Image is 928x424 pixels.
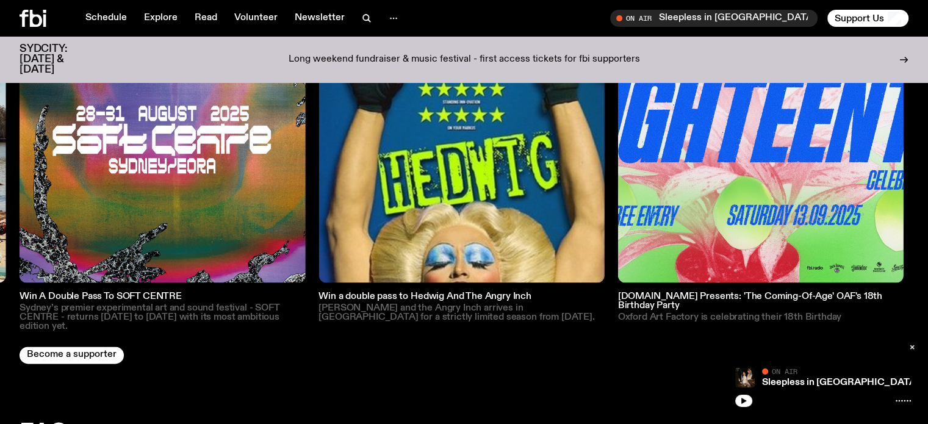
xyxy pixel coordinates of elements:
[227,10,285,27] a: Volunteer
[318,292,604,301] h3: Win a double pass to Hedwig And The Angry Inch
[835,13,884,24] span: Support Us
[78,10,134,27] a: Schedule
[610,10,818,27] button: On AirSleepless in [GEOGRAPHIC_DATA]
[772,367,797,375] span: On Air
[20,44,98,75] h3: SYDCITY: [DATE] & [DATE]
[20,304,305,332] p: Sydney’s premier experimental art and sound festival - SOFT CENTRE - returns [DATE] to [DATE] wit...
[287,10,352,27] a: Newsletter
[187,10,225,27] a: Read
[618,313,904,322] p: Oxford Art Factory is celebrating their 18th Birthday
[137,10,185,27] a: Explore
[289,54,640,65] p: Long weekend fundraiser & music festival - first access tickets for fbi supporters
[735,368,755,387] img: Marcus Whale is on the left, bent to his knees and arching back with a gleeful look his face He i...
[20,292,305,301] h3: Win A Double Pass To SOFT CENTRE
[827,10,908,27] button: Support Us
[318,304,604,322] p: [PERSON_NAME] and the Angry Inch arrives in [GEOGRAPHIC_DATA] for a strictly limited season from ...
[762,378,919,387] a: Sleepless in [GEOGRAPHIC_DATA]
[20,347,124,364] button: Become a supporter
[618,292,904,311] h3: [DOMAIN_NAME] Presents: 'The Coming-Of-Age' OAF's 18th Birthday Party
